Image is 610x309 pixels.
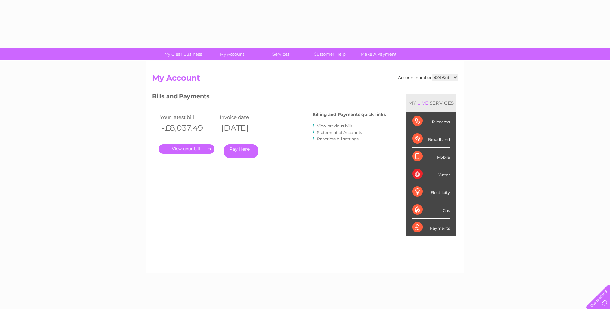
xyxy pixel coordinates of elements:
[412,148,450,165] div: Mobile
[398,74,458,81] div: Account number
[317,137,359,141] a: Paperless bill settings
[218,121,278,135] th: [DATE]
[159,121,218,135] th: -£8,037.49
[412,183,450,201] div: Electricity
[152,74,458,86] h2: My Account
[205,48,259,60] a: My Account
[218,113,278,121] td: Invoice date
[159,113,218,121] td: Your latest bill
[412,130,450,148] div: Broadband
[224,144,258,158] a: Pay Here
[159,144,214,154] a: .
[412,201,450,219] div: Gas
[152,92,386,103] h3: Bills and Payments
[412,112,450,130] div: Telecoms
[412,165,450,183] div: Water
[406,94,456,112] div: MY SERVICES
[303,48,356,60] a: Customer Help
[254,48,307,60] a: Services
[313,112,386,117] h4: Billing and Payments quick links
[412,219,450,236] div: Payments
[317,123,352,128] a: View previous bills
[416,100,430,106] div: LIVE
[157,48,210,60] a: My Clear Business
[317,130,362,135] a: Statement of Accounts
[352,48,405,60] a: Make A Payment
